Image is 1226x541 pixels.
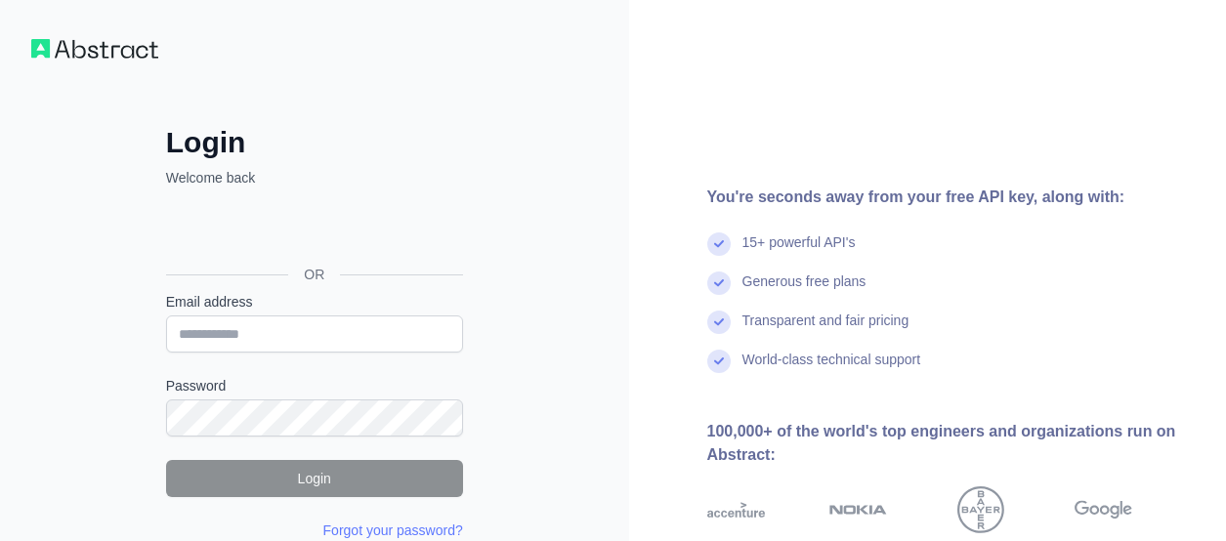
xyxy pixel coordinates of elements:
div: 100,000+ of the world's top engineers and organizations run on Abstract: [707,420,1196,467]
div: Generous free plans [742,271,867,311]
a: Forgot your password? [323,522,463,538]
iframe: Sign in with Google Button [156,209,469,252]
img: Workflow [31,39,158,59]
button: Login [166,460,463,497]
img: google [1075,486,1132,533]
label: Password [166,376,463,395]
h2: Login [166,125,463,160]
img: check mark [707,350,731,373]
img: accenture [707,486,765,533]
img: check mark [707,232,731,256]
div: Transparent and fair pricing [742,311,909,350]
img: nokia [829,486,887,533]
p: Welcome back [166,168,463,187]
img: check mark [707,311,731,334]
img: check mark [707,271,731,295]
img: bayer [957,486,1004,533]
div: You're seconds away from your free API key, along with: [707,186,1196,209]
div: 15+ powerful API's [742,232,856,271]
span: OR [288,265,340,284]
div: World-class technical support [742,350,921,389]
label: Email address [166,292,463,312]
